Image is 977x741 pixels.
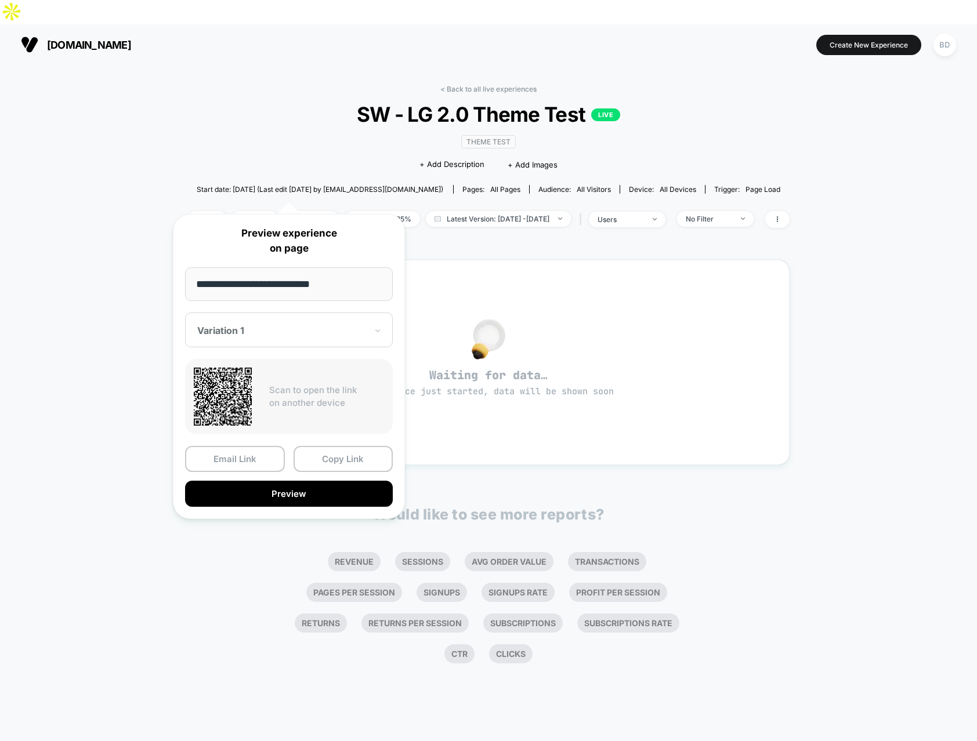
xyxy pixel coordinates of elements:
[577,211,589,228] span: |
[444,644,475,663] li: Ctr
[933,34,956,56] div: BD
[426,211,571,227] span: Latest Version: [DATE] - [DATE]
[538,185,611,194] div: Audience:
[569,583,667,602] li: Profit Per Session
[185,481,393,507] button: Preview
[746,185,780,194] span: Page Load
[591,108,620,121] p: LIVE
[483,613,563,633] li: Subscriptions
[294,446,393,472] button: Copy Link
[17,35,135,54] button: [DOMAIN_NAME]
[490,185,520,194] span: all pages
[295,613,347,633] li: Returns
[558,217,562,220] img: end
[472,319,505,359] img: no_data
[930,33,960,57] button: BD
[577,185,611,194] span: All Visitors
[577,613,679,633] li: Subscriptions Rate
[361,613,469,633] li: Returns Per Session
[417,583,467,602] li: Signups
[185,226,393,256] p: Preview experience on page
[306,583,402,602] li: Pages Per Session
[660,185,696,194] span: all devices
[21,36,38,53] img: Visually logo
[197,185,443,194] span: Start date: [DATE] (Last edit [DATE] by [EMAIL_ADDRESS][DOMAIN_NAME])
[568,552,646,571] li: Transactions
[435,216,441,221] img: calendar
[185,446,285,472] button: Email Link
[440,85,537,93] a: < Back to all live experiences
[598,215,644,224] div: users
[714,185,780,194] div: Trigger:
[419,159,484,170] span: + Add Description
[47,39,131,51] span: [DOMAIN_NAME]
[508,160,558,169] span: + Add Images
[741,217,745,220] img: end
[462,185,520,194] div: Pages:
[489,644,533,663] li: Clicks
[328,552,381,571] li: Revenue
[395,552,450,571] li: Sessions
[816,35,921,55] button: Create New Experience
[269,384,384,410] p: Scan to open the link on another device
[465,552,553,571] li: Avg Order Value
[653,218,657,220] img: end
[482,583,555,602] li: Signups Rate
[363,386,614,397] span: experience just started, data will be shown soon
[461,135,516,148] span: Theme Test
[620,185,705,194] span: Device:
[372,506,605,523] p: Would like to see more reports?
[218,102,759,126] span: SW - LG 2.0 Theme Test
[209,368,769,398] span: Waiting for data…
[686,215,732,223] div: No Filter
